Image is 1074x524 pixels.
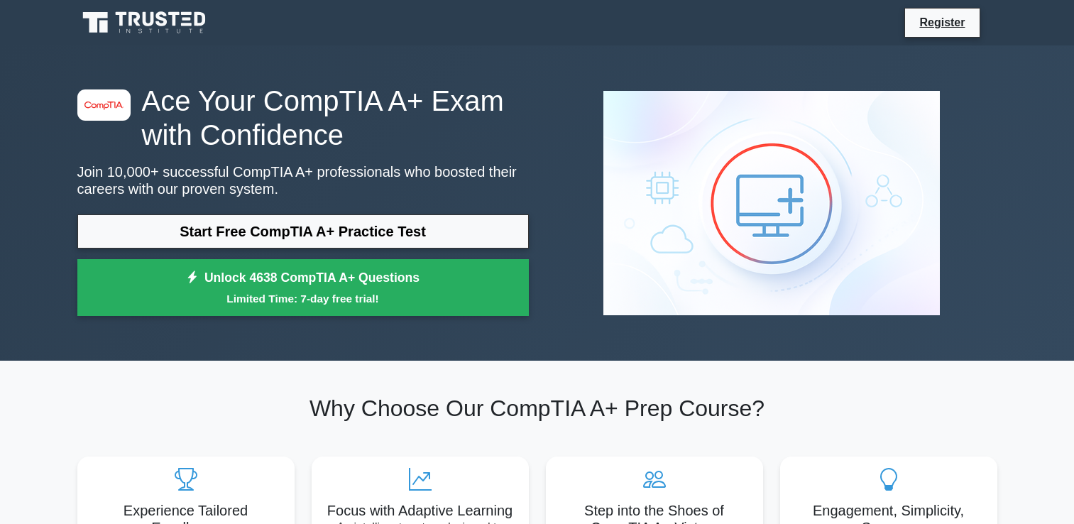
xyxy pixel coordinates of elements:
[77,84,529,152] h1: Ace Your CompTIA A+ Exam with Confidence
[77,214,529,249] a: Start Free CompTIA A+ Practice Test
[911,13,973,31] a: Register
[592,80,951,327] img: CompTIA A+ Preview
[77,395,997,422] h2: Why Choose Our CompTIA A+ Prep Course?
[77,259,529,316] a: Unlock 4638 CompTIA A+ QuestionsLimited Time: 7-day free trial!
[95,290,511,307] small: Limited Time: 7-day free trial!
[77,163,529,197] p: Join 10,000+ successful CompTIA A+ professionals who boosted their careers with our proven system.
[323,502,517,519] h5: Focus with Adaptive Learning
